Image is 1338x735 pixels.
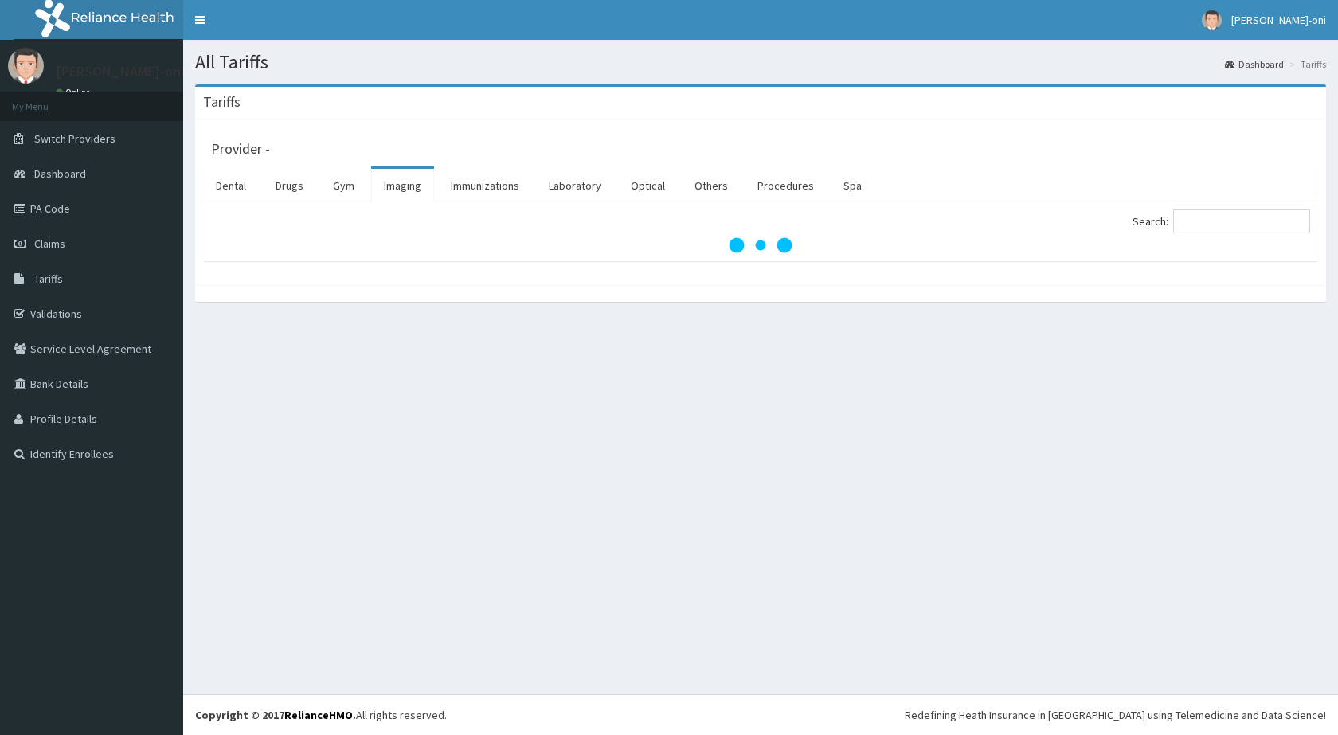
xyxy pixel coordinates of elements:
[203,95,241,109] h3: Tariffs
[618,169,678,202] a: Optical
[536,169,614,202] a: Laboratory
[729,213,792,277] svg: audio-loading
[284,708,353,722] a: RelianceHMO
[831,169,874,202] a: Spa
[905,707,1326,723] div: Redefining Heath Insurance in [GEOGRAPHIC_DATA] using Telemedicine and Data Science!
[745,169,827,202] a: Procedures
[195,52,1326,72] h1: All Tariffs
[320,169,367,202] a: Gym
[1225,57,1284,71] a: Dashboard
[1133,209,1310,233] label: Search:
[8,48,44,84] img: User Image
[371,169,434,202] a: Imaging
[1173,209,1310,233] input: Search:
[34,166,86,181] span: Dashboard
[34,237,65,251] span: Claims
[1231,13,1326,27] span: [PERSON_NAME]-oni
[1202,10,1222,30] img: User Image
[56,65,184,79] p: [PERSON_NAME]-oni
[195,708,356,722] strong: Copyright © 2017 .
[211,142,270,156] h3: Provider -
[1285,57,1326,71] li: Tariffs
[203,169,259,202] a: Dental
[438,169,532,202] a: Immunizations
[263,169,316,202] a: Drugs
[34,272,63,286] span: Tariffs
[34,131,115,146] span: Switch Providers
[682,169,741,202] a: Others
[183,694,1338,735] footer: All rights reserved.
[56,87,94,98] a: Online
